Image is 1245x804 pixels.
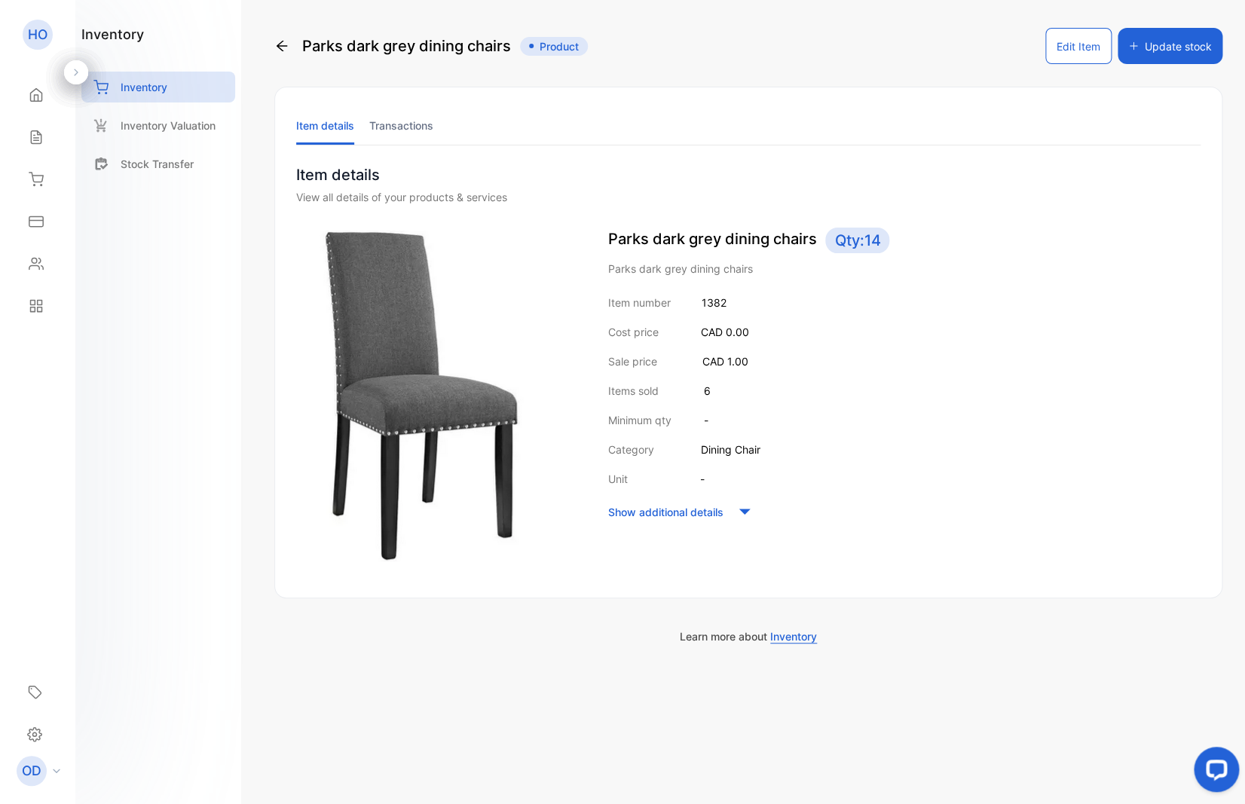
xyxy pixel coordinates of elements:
[607,504,723,520] p: Show additional details
[369,106,433,145] li: Transactions
[702,355,748,368] span: CAD 1.00
[22,761,41,781] p: OD
[699,471,704,487] p: -
[81,24,144,44] h1: inventory
[520,37,588,56] span: Product
[274,28,588,64] div: Parks dark grey dining chairs
[296,228,550,579] img: item
[607,353,656,369] p: Sale price
[607,324,658,340] p: Cost price
[296,164,1201,186] p: Item details
[296,189,1201,205] div: View all details of your products & services
[28,25,47,44] p: HO
[296,106,354,145] li: Item details
[1118,28,1222,64] button: Update stock
[607,442,653,457] p: Category
[1045,28,1112,64] button: Edit Item
[703,412,708,428] p: -
[81,72,235,102] a: Inventory
[81,148,235,179] a: Stock Transfer
[701,295,726,310] p: 1382
[607,471,627,487] p: Unit
[121,79,167,95] p: Inventory
[274,628,1222,644] p: Learn more about
[825,228,889,253] span: Qty: 14
[607,295,670,310] p: Item number
[121,156,194,172] p: Stock Transfer
[703,383,710,399] p: 6
[1182,741,1245,804] iframe: LiveChat chat widget
[121,118,216,133] p: Inventory Valuation
[607,228,1201,253] p: Parks dark grey dining chairs
[607,412,671,428] p: Minimum qty
[700,326,748,338] span: CAD 0.00
[770,630,817,644] span: Inventory
[700,442,760,457] p: Dining Chair
[607,261,1201,277] p: Parks dark grey dining chairs
[607,383,658,399] p: Items sold
[81,110,235,141] a: Inventory Valuation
